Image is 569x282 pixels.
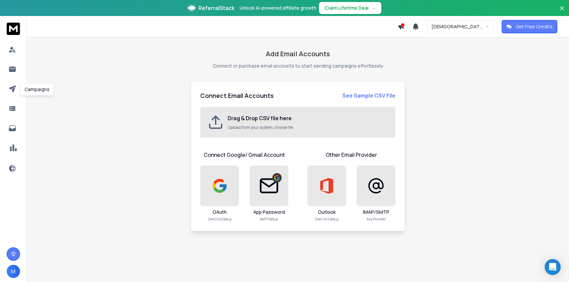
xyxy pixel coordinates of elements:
[342,92,395,99] strong: See Sample CSV File
[431,23,486,30] p: [DEMOGRAPHIC_DATA][PERSON_NAME]
[20,83,54,96] div: Campaigns
[502,20,557,33] button: Get Free Credits
[545,259,561,275] div: Open Intercom Messenger
[200,91,274,100] h2: Connect Email Accounts
[213,209,227,215] h3: OAuth
[266,49,330,59] h1: Add Email Accounts
[516,23,553,30] p: Get Free Credits
[213,63,383,69] p: Connect or purchase email accounts to start sending campaigns effortlessly
[318,209,336,215] h3: Outlook
[7,265,20,278] button: M
[326,151,377,159] h1: Other Email Provider
[315,217,339,222] p: One Click Setup
[204,151,285,159] h1: Connect Google/ Gmail Account
[240,5,316,11] p: Unlock AI-powered affiliate growth
[260,217,278,222] p: SMTP Setup
[342,92,395,100] a: See Sample CSV File
[228,114,388,122] h2: Drag & Drop CSV file here
[198,4,234,12] span: ReferralStack
[253,209,285,215] h3: App Password
[208,217,232,222] p: One Click Setup
[363,209,389,215] h3: IMAP/SMTP
[228,125,388,130] p: Upload from your system, choose file
[371,5,376,11] span: →
[319,2,381,14] button: Claim Lifetime Deal→
[367,217,386,222] p: Any Provider
[558,4,566,20] button: Close banner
